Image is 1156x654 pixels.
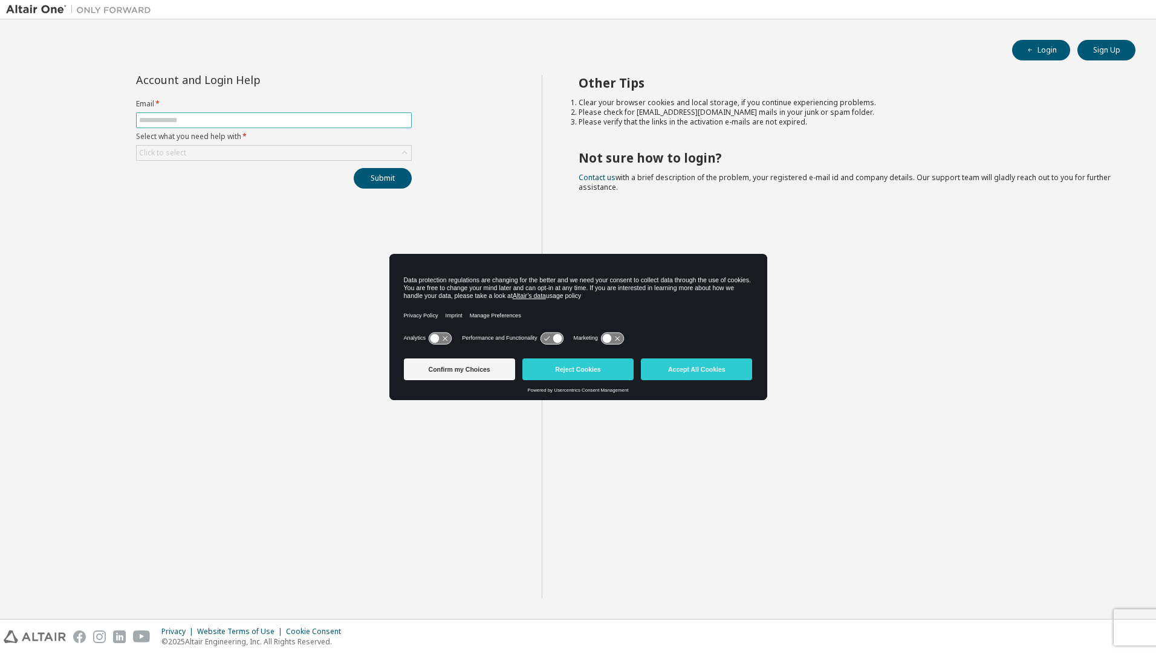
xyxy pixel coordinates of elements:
[139,148,186,158] div: Click to select
[579,172,1111,192] span: with a brief description of the problem, your registered e-mail id and company details. Our suppo...
[579,108,1114,117] li: Please check for [EMAIL_ADDRESS][DOMAIN_NAME] mails in your junk or spam folder.
[579,117,1114,127] li: Please verify that the links in the activation e-mails are not expired.
[161,636,348,647] p: © 2025 Altair Engineering, Inc. All Rights Reserved.
[136,132,412,141] label: Select what you need help with
[6,4,157,16] img: Altair One
[579,75,1114,91] h2: Other Tips
[1012,40,1070,60] button: Login
[113,630,126,643] img: linkedin.svg
[579,172,615,183] a: Contact us
[136,99,412,109] label: Email
[579,98,1114,108] li: Clear your browser cookies and local storage, if you continue experiencing problems.
[136,75,357,85] div: Account and Login Help
[286,627,348,636] div: Cookie Consent
[4,630,66,643] img: altair_logo.svg
[354,168,412,189] button: Submit
[137,146,411,160] div: Click to select
[133,630,151,643] img: youtube.svg
[579,150,1114,166] h2: Not sure how to login?
[93,630,106,643] img: instagram.svg
[73,630,86,643] img: facebook.svg
[197,627,286,636] div: Website Terms of Use
[161,627,197,636] div: Privacy
[1077,40,1135,60] button: Sign Up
